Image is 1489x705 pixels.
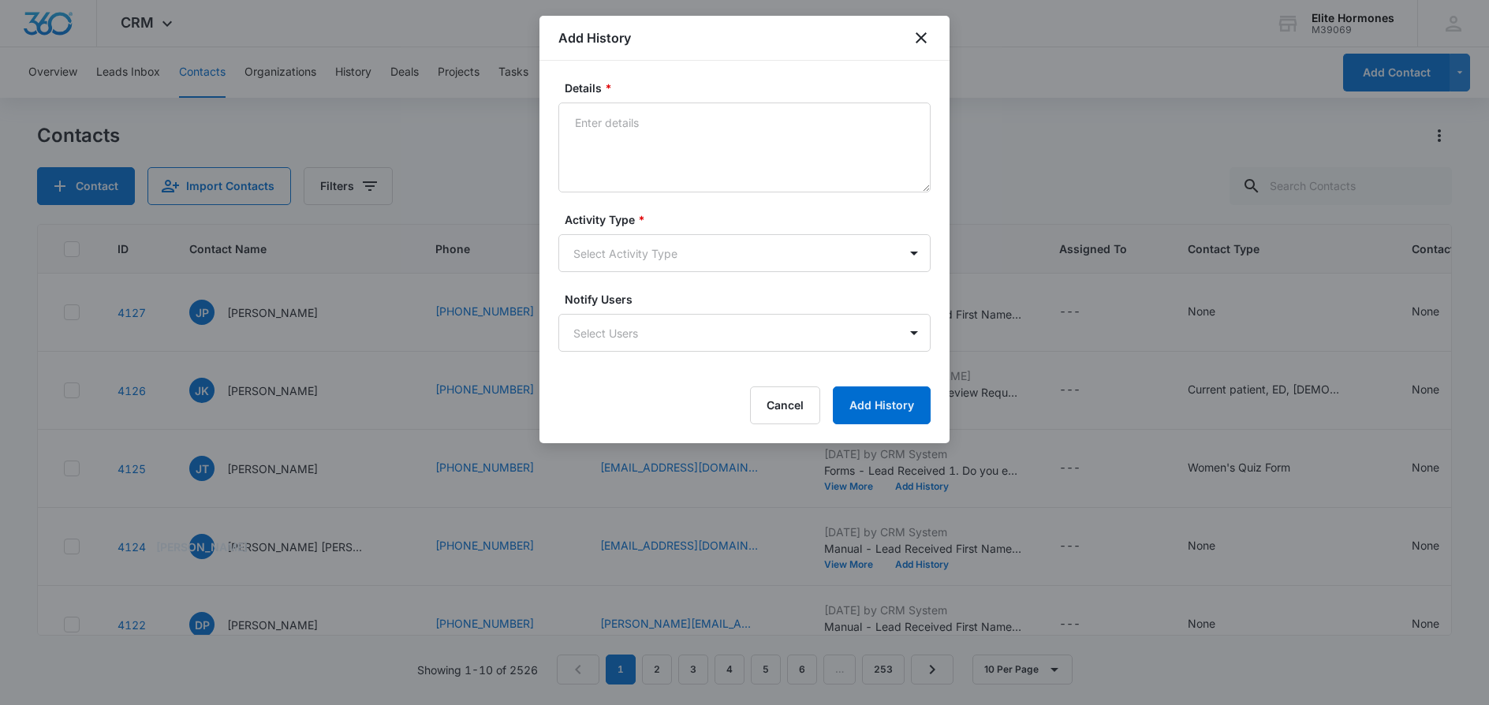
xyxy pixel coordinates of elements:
[912,28,931,47] button: close
[565,211,937,228] label: Activity Type
[833,386,931,424] button: Add History
[558,28,631,47] h1: Add History
[750,386,820,424] button: Cancel
[565,80,937,96] label: Details
[565,291,937,308] label: Notify Users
